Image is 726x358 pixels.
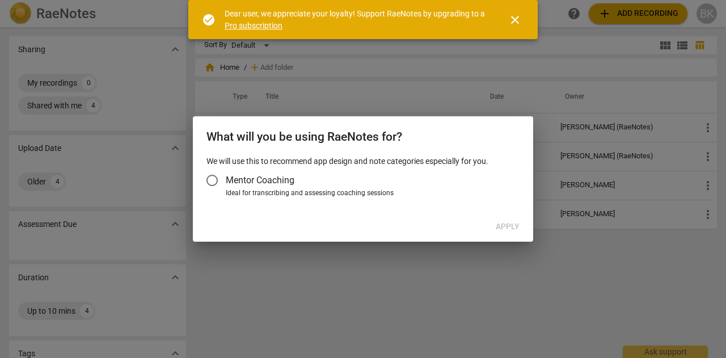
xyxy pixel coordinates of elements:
[508,13,522,27] span: close
[206,167,520,199] div: Account type
[225,21,282,30] a: Pro subscription
[226,188,516,199] div: Ideal for transcribing and assessing coaching sessions
[501,6,529,33] button: Close
[202,13,216,27] span: check_circle
[206,130,520,144] h2: What will you be using RaeNotes for?
[225,8,488,31] div: Dear user, we appreciate your loyalty! Support RaeNotes by upgrading to a
[206,155,520,167] p: We will use this to recommend app design and note categories especially for you.
[226,174,294,187] span: Mentor Coaching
